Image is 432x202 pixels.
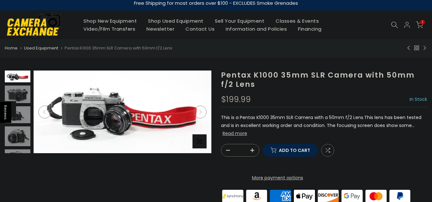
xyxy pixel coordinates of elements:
[416,21,423,28] a: 1
[5,149,30,168] img: Pentax K1000 35mm SLR Camera with 50mm f/2 Lens 35mm Film Cameras - 35mm SLR Cameras Pentax 7048912
[221,174,334,182] a: More payment options
[34,71,211,153] img: Pentax K1000 35mm SLR Camera with 50mm f/2 Lens 35mm Film Cameras - 35mm SLR Cameras Pentax 7048912
[220,25,293,33] a: Information and Policies
[5,45,18,51] a: Home
[5,106,30,123] img: Pentax K1000 35mm SLR Camera with 50mm f/2 Lens 35mm Film Cameras - 35mm SLR Cameras Pentax 7048912
[293,25,327,33] a: Financing
[78,25,141,33] a: Video/Film Transfers
[24,45,58,51] a: Used Equipment
[38,106,51,118] button: Previous
[143,17,209,25] a: Shop Used Equipment
[5,71,30,82] img: Pentax K1000 35mm SLR Camera with 50mm f/2 Lens 35mm Film Cameras - 35mm SLR Cameras Pentax 7048912
[180,25,220,33] a: Contact Us
[221,114,428,138] p: This is a Pentax K1000 35mm SLR Camera with a 50mm f/2 Lens.This lens has been tested and is in e...
[221,71,428,89] h1: Pentax K1000 35mm SLR Camera with 50mm f/2 Lens
[221,95,251,104] div: $199.99
[78,17,143,25] a: Shop New Equipment
[279,148,310,153] span: Add to cart
[410,96,427,102] span: In Stock
[5,86,30,103] img: Pentax K1000 35mm SLR Camera with 50mm f/2 Lens 35mm Film Cameras - 35mm SLR Cameras Pentax 7048912
[194,106,207,118] button: Next
[263,144,318,157] button: Add to cart
[141,25,180,33] a: Newsletter
[5,126,30,146] img: Pentax K1000 35mm SLR Camera with 50mm f/2 Lens 35mm Film Cameras - 35mm SLR Cameras Pentax 7048912
[270,17,325,25] a: Classes & Events
[223,131,247,136] button: Read more
[420,20,425,25] span: 1
[209,17,270,25] a: Sell Your Equipment
[65,45,172,51] span: Pentax K1000 35mm SLR Camera with 50mm f/2 Lens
